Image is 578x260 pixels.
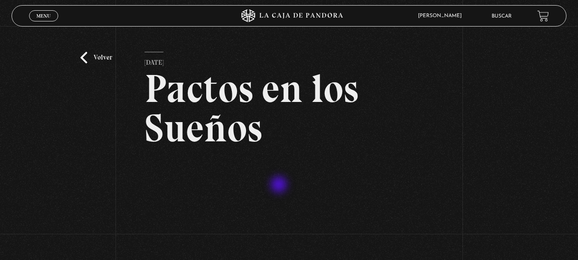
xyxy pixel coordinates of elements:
span: Menu [36,13,50,18]
a: View your shopping cart [537,10,549,22]
span: [PERSON_NAME] [414,13,470,18]
a: Volver [80,52,112,63]
span: Cerrar [33,21,53,27]
h2: Pactos en los Sueños [145,69,433,148]
a: Buscar [492,14,512,19]
p: [DATE] [145,52,163,69]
